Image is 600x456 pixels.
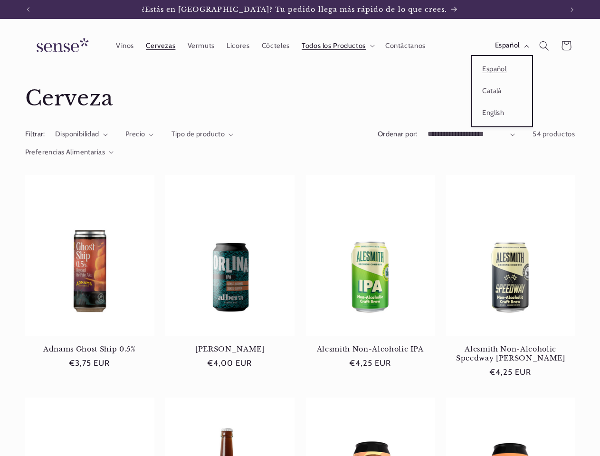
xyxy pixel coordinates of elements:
a: Vermuts [181,35,221,56]
a: Cócteles [256,35,295,56]
span: Todos los Productos [302,41,366,50]
span: Licores [227,41,249,50]
a: Vinos [110,35,140,56]
summary: Búsqueda [533,35,555,57]
a: English [472,102,532,124]
a: Adnams Ghost Ship 0.5% [25,345,154,353]
summary: Preferencias Alimentarias (0 seleccionado) [25,147,114,158]
span: Contáctanos [385,41,426,50]
img: Sense [25,32,96,59]
span: Tipo de producto [171,130,225,138]
span: Preferencias Alimentarias [25,148,105,156]
a: Alesmith Non-Alcoholic Speedway [PERSON_NAME] [446,345,575,362]
span: Vinos [116,41,134,50]
a: Cervezas [140,35,181,56]
span: Precio [125,130,145,138]
a: Català [472,80,532,102]
h2: Filtrar: [25,129,45,140]
a: Contáctanos [379,35,431,56]
span: Vermuts [188,41,215,50]
summary: Precio [125,129,154,140]
a: Español [472,58,532,80]
span: Disponibilidad [55,130,99,138]
summary: Tipo de producto (0 seleccionado) [171,129,234,140]
label: Ordenar por: [378,130,418,138]
a: [PERSON_NAME] [165,345,295,353]
a: Sense [21,28,100,63]
h1: Cerveza [25,85,575,112]
a: Licores [221,35,256,56]
span: 54 productos [533,130,575,138]
span: Cócteles [262,41,290,50]
span: Cervezas [146,41,175,50]
span: ¿Estás en [GEOGRAPHIC_DATA]? Tu pedido llega más rápido de lo que crees. [142,5,448,14]
button: Español [489,36,533,55]
summary: Todos los Productos [295,35,379,56]
span: Español [495,40,520,51]
summary: Disponibilidad (0 seleccionado) [55,129,108,140]
a: Alesmith Non-Alcoholic IPA [306,345,435,353]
